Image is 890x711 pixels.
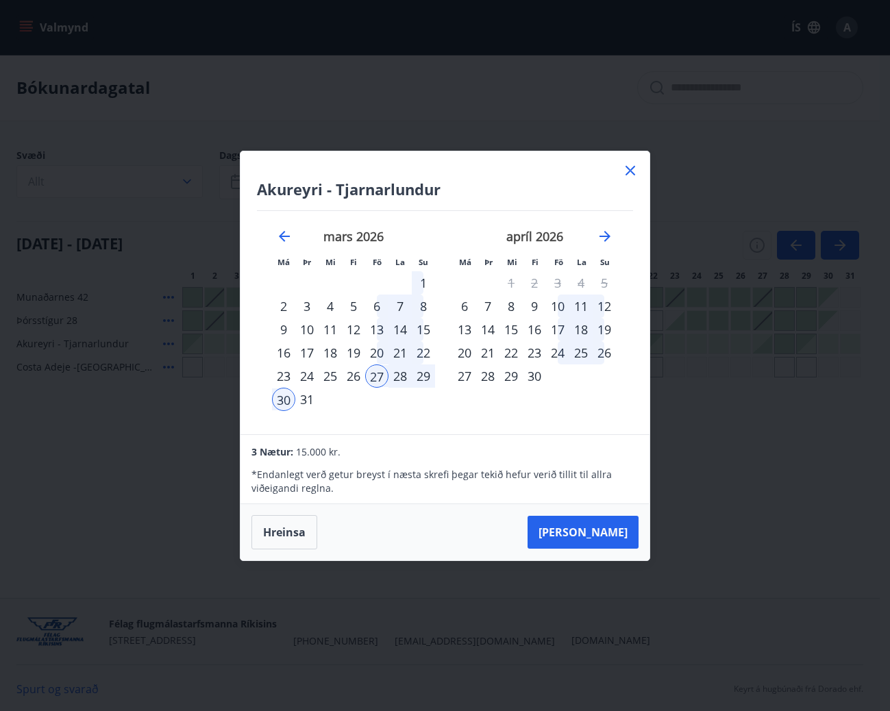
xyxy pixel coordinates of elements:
[523,364,546,388] td: Choose fimmtudagur, 30. apríl 2026 as your check-in date. It’s available.
[593,341,616,364] td: Choose sunnudagur, 26. apríl 2026 as your check-in date. It’s available.
[546,318,569,341] div: 17
[388,341,412,364] div: 21
[342,364,365,388] td: Choose fimmtudagur, 26. mars 2026 as your check-in date. It’s available.
[499,295,523,318] div: 8
[546,295,569,318] td: Choose föstudagur, 10. apríl 2026 as your check-in date. It’s available.
[476,341,499,364] td: Choose þriðjudagur, 21. apríl 2026 as your check-in date. It’s available.
[569,318,593,341] div: 18
[593,271,616,295] td: Not available. sunnudagur, 5. apríl 2026
[453,364,476,388] td: Choose mánudagur, 27. apríl 2026 as your check-in date. It’s available.
[373,257,382,267] small: Fö
[476,364,499,388] td: Choose þriðjudagur, 28. apríl 2026 as your check-in date. It’s available.
[453,364,476,388] div: 27
[295,318,319,341] div: 10
[528,516,639,549] button: [PERSON_NAME]
[295,295,319,318] td: Choose þriðjudagur, 3. mars 2026 as your check-in date. It’s available.
[388,364,412,388] td: Selected. laugardagur, 28. mars 2026
[546,295,569,318] div: 10
[395,257,405,267] small: La
[272,364,295,388] td: Choose mánudagur, 23. mars 2026 as your check-in date. It’s available.
[453,295,476,318] div: Aðeins innritun í boði
[459,257,471,267] small: Má
[476,364,499,388] div: 28
[453,318,476,341] td: Choose mánudagur, 13. apríl 2026 as your check-in date. It’s available.
[569,318,593,341] td: Choose laugardagur, 18. apríl 2026 as your check-in date. It’s available.
[388,295,412,318] div: 7
[388,318,412,341] div: 14
[569,295,593,318] div: 11
[272,388,295,411] div: 30
[342,295,365,318] td: Choose fimmtudagur, 5. mars 2026 as your check-in date. It’s available.
[323,228,384,245] strong: mars 2026
[388,364,412,388] div: 28
[412,341,435,364] td: Choose sunnudagur, 22. mars 2026 as your check-in date. It’s available.
[419,257,428,267] small: Su
[388,318,412,341] td: Choose laugardagur, 14. mars 2026 as your check-in date. It’s available.
[257,211,633,418] div: Calendar
[365,364,388,388] td: Selected as start date. föstudagur, 27. mars 2026
[412,271,435,295] td: Choose sunnudagur, 1. mars 2026 as your check-in date. It’s available.
[319,318,342,341] td: Choose miðvikudagur, 11. mars 2026 as your check-in date. It’s available.
[295,364,319,388] td: Choose þriðjudagur, 24. mars 2026 as your check-in date. It’s available.
[251,468,638,495] p: * Endanlegt verð getur breyst í næsta skrefi þegar tekið hefur verið tillit til allra viðeigandi ...
[484,257,493,267] small: Þr
[554,257,563,267] small: Fö
[546,318,569,341] td: Choose föstudagur, 17. apríl 2026 as your check-in date. It’s available.
[365,341,388,364] div: 20
[342,318,365,341] td: Choose fimmtudagur, 12. mars 2026 as your check-in date. It’s available.
[412,271,435,295] div: 1
[597,228,613,245] div: Move forward to switch to the next month.
[523,341,546,364] td: Choose fimmtudagur, 23. apríl 2026 as your check-in date. It’s available.
[272,341,295,364] div: 16
[272,341,295,364] td: Choose mánudagur, 16. mars 2026 as your check-in date. It’s available.
[319,295,342,318] div: 4
[257,179,633,199] h4: Akureyri - Tjarnarlundur
[506,228,563,245] strong: apríl 2026
[569,271,593,295] td: Not available. laugardagur, 4. apríl 2026
[365,318,388,341] td: Choose föstudagur, 13. mars 2026 as your check-in date. It’s available.
[272,295,295,318] td: Choose mánudagur, 2. mars 2026 as your check-in date. It’s available.
[476,318,499,341] td: Choose þriðjudagur, 14. apríl 2026 as your check-in date. It’s available.
[507,257,517,267] small: Mi
[453,318,476,341] div: 13
[412,364,435,388] td: Selected. sunnudagur, 29. mars 2026
[342,364,365,388] div: 26
[350,257,357,267] small: Fi
[295,388,319,411] td: Choose þriðjudagur, 31. mars 2026 as your check-in date. It’s available.
[342,341,365,364] div: 19
[523,271,546,295] td: Not available. fimmtudagur, 2. apríl 2026
[523,295,546,318] div: 9
[303,257,311,267] small: Þr
[365,364,388,388] div: 27
[523,318,546,341] td: Choose fimmtudagur, 16. apríl 2026 as your check-in date. It’s available.
[342,341,365,364] td: Choose fimmtudagur, 19. mars 2026 as your check-in date. It’s available.
[388,341,412,364] td: Choose laugardagur, 21. mars 2026 as your check-in date. It’s available.
[272,318,295,341] td: Choose mánudagur, 9. mars 2026 as your check-in date. It’s available.
[365,295,388,318] td: Choose föstudagur, 6. mars 2026 as your check-in date. It’s available.
[319,364,342,388] td: Choose miðvikudagur, 25. mars 2026 as your check-in date. It’s available.
[412,318,435,341] td: Choose sunnudagur, 15. mars 2026 as your check-in date. It’s available.
[412,295,435,318] div: 8
[453,341,476,364] td: Choose mánudagur, 20. apríl 2026 as your check-in date. It’s available.
[272,295,295,318] div: 2
[476,295,499,318] td: Choose þriðjudagur, 7. apríl 2026 as your check-in date. It’s available.
[272,364,295,388] div: 23
[600,257,610,267] small: Su
[319,295,342,318] td: Choose miðvikudagur, 4. mars 2026 as your check-in date. It’s available.
[577,257,586,267] small: La
[499,364,523,388] td: Choose miðvikudagur, 29. apríl 2026 as your check-in date. It’s available.
[319,364,342,388] div: 25
[365,341,388,364] td: Choose föstudagur, 20. mars 2026 as your check-in date. It’s available.
[499,341,523,364] div: 22
[476,295,499,318] div: 7
[412,295,435,318] td: Choose sunnudagur, 8. mars 2026 as your check-in date. It’s available.
[295,318,319,341] td: Choose þriðjudagur, 10. mars 2026 as your check-in date. It’s available.
[569,341,593,364] div: 25
[499,364,523,388] div: 29
[319,341,342,364] div: 18
[523,341,546,364] div: 23
[272,318,295,341] div: 9
[546,341,569,364] div: 24
[319,341,342,364] td: Choose miðvikudagur, 18. mars 2026 as your check-in date. It’s available.
[546,271,569,295] td: Not available. föstudagur, 3. apríl 2026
